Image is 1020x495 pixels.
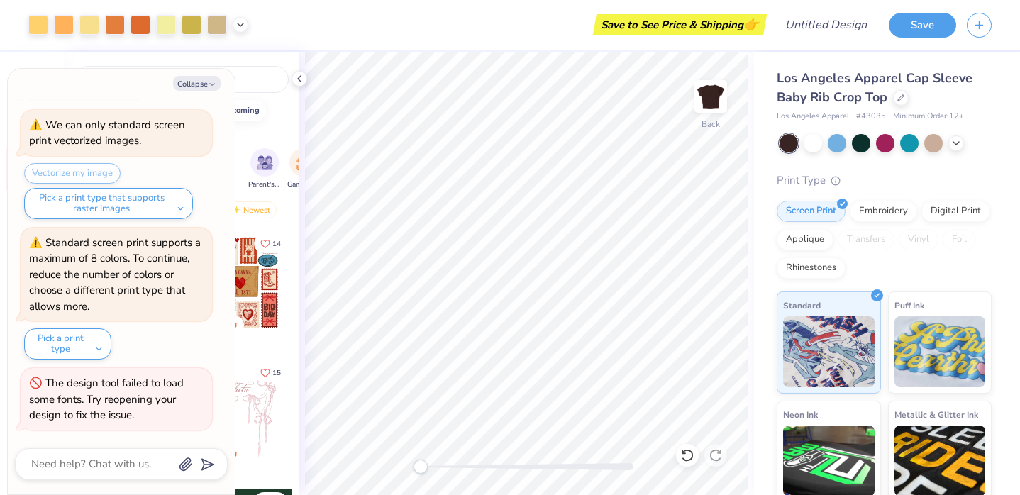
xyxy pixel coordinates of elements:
[921,201,990,222] div: Digital Print
[272,240,281,247] span: 14
[414,460,428,474] div: Accessibility label
[697,82,725,111] img: Back
[743,16,759,33] span: 👉
[29,118,185,148] div: We can only standard screen print vectorized images.
[899,229,938,250] div: Vinyl
[287,148,320,190] div: filter for Game Day
[856,111,886,123] span: # 43035
[783,316,875,387] img: Standard
[173,76,221,91] button: Collapse
[24,328,111,360] button: Pick a print type
[287,148,320,190] button: filter button
[287,179,320,190] span: Game Day
[777,111,849,123] span: Los Angeles Apparel
[850,201,917,222] div: Embroidery
[272,369,281,377] span: 15
[29,235,201,313] div: Standard screen print supports a maximum of 8 colors. To continue, reduce the number of colors or...
[894,407,978,422] span: Metallic & Glitter Ink
[248,148,281,190] button: filter button
[838,229,894,250] div: Transfers
[943,229,976,250] div: Foil
[29,376,184,422] div: The design tool failed to load some fonts. Try reopening your design to fix the issue.
[702,118,720,130] div: Back
[783,407,818,422] span: Neon Ink
[783,298,821,313] span: Standard
[777,257,846,279] div: Rhinestones
[254,234,287,253] button: Like
[597,14,763,35] div: Save to See Price & Shipping
[777,69,972,106] span: Los Angeles Apparel Cap Sleeve Baby Rib Crop Top
[248,148,281,190] div: filter for Parent's Weekend
[248,179,281,190] span: Parent's Weekend
[774,11,878,39] input: Untitled Design
[24,188,193,219] button: Pick a print type that supports raster images
[893,111,964,123] span: Minimum Order: 12 +
[254,363,287,382] button: Like
[777,172,992,189] div: Print Type
[894,298,924,313] span: Puff Ink
[777,201,846,222] div: Screen Print
[223,201,277,218] div: Newest
[296,155,312,171] img: Game Day Image
[889,13,956,38] button: Save
[257,155,273,171] img: Parent's Weekend Image
[777,229,833,250] div: Applique
[894,316,986,387] img: Puff Ink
